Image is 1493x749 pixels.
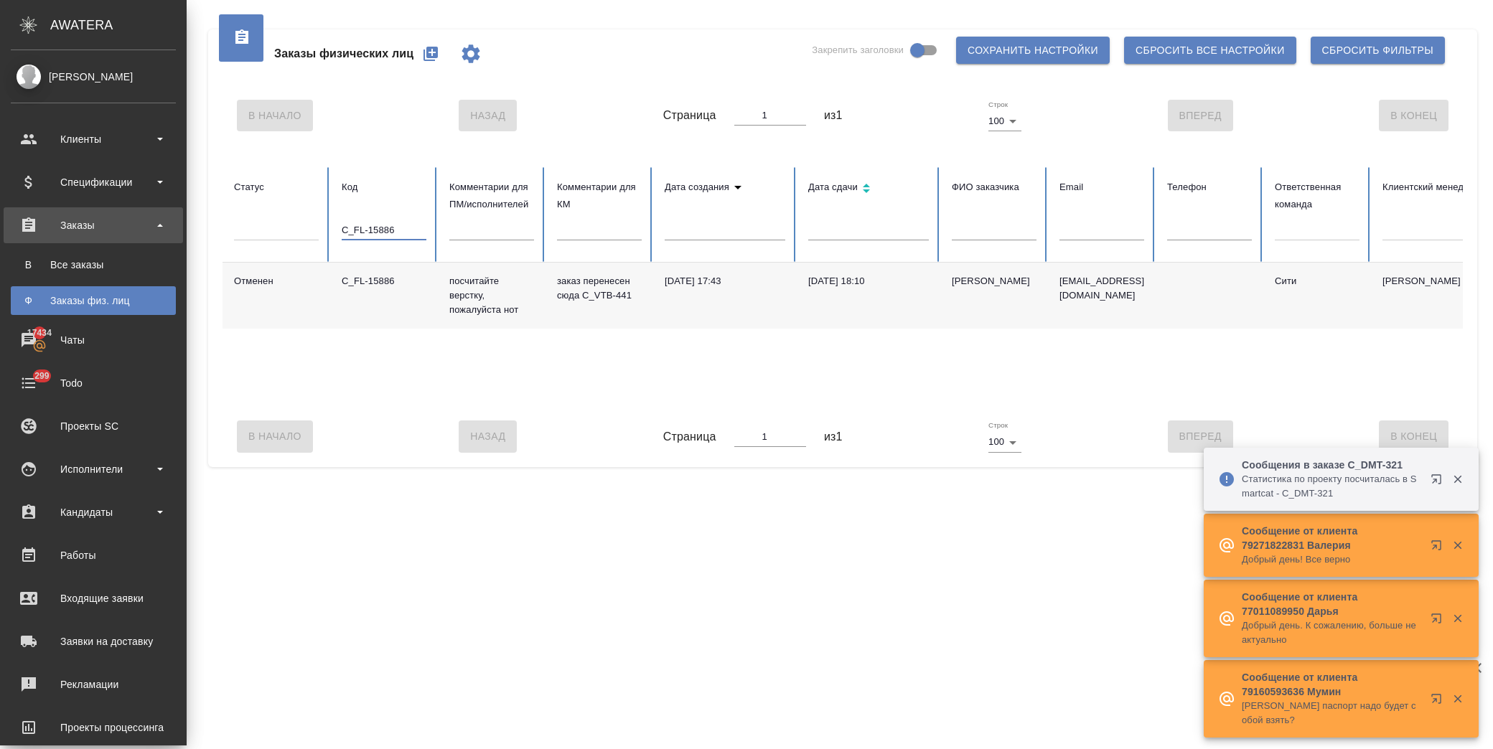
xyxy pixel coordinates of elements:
[988,422,1008,429] label: Строк
[812,43,904,57] span: Закрепить заголовки
[1136,42,1285,60] span: Сбросить все настройки
[1422,604,1456,639] button: Открыть в новой вкладке
[19,326,60,340] span: 17434
[1242,458,1421,472] p: Сообщения в заказе C_DMT-321
[11,415,176,437] div: Проекты SC
[1242,699,1421,727] p: [PERSON_NAME] паспорт надо будет собой взять?
[663,428,716,446] span: Страница
[11,717,176,738] div: Проекты процессинга
[1059,274,1144,303] p: [EMAIL_ADDRESS][DOMAIN_NAME]
[1422,531,1456,565] button: Открыть в новой вкладке
[11,631,176,652] div: Заявки на доставку
[449,274,534,317] p: посчитайте верстку, пожалуйста нот
[4,322,183,358] a: 17434Чаты
[1242,472,1421,501] p: Cтатистика по проекту посчиталась в Smartcat - C_DMT-321
[342,179,426,196] div: Код
[18,258,169,272] div: Все заказы
[988,111,1021,131] div: 100
[824,428,843,446] span: из 1
[1275,274,1359,288] div: Сити
[11,286,176,315] a: ФЗаказы физ. лиц
[234,274,319,288] div: Отменен
[968,42,1098,60] span: Сохранить настройки
[4,408,183,444] a: Проекты SC
[663,107,716,124] span: Страница
[665,274,785,288] div: [DATE] 17:43
[11,250,176,279] a: ВВсе заказы
[234,179,319,196] div: Статус
[665,179,785,196] div: Сортировка
[274,45,413,62] span: Заказы физических лиц
[1124,37,1296,64] button: Сбросить все настройки
[1242,552,1421,567] p: Добрый день! Все верно
[342,274,426,288] div: C_FL-15886
[11,329,176,351] div: Чаты
[1422,465,1456,499] button: Открыть в новой вкладке
[557,179,642,213] div: Комментарии для КМ
[413,37,448,71] button: Создать
[11,372,176,394] div: Todo
[11,69,176,85] div: [PERSON_NAME]
[988,101,1008,108] label: Строк
[808,274,929,288] div: [DATE] 18:10
[50,11,187,39] div: AWATERA
[988,432,1021,452] div: 100
[1167,179,1252,196] div: Телефон
[1242,524,1421,552] p: Сообщение от клиента 79271822831 Валерия
[1242,618,1421,647] p: Добрый день. К сожалению, больше не актуально
[4,623,183,659] a: Заявки на доставку
[1322,42,1433,60] span: Сбросить фильтры
[1443,539,1472,552] button: Закрыть
[1311,37,1445,64] button: Сбросить фильтры
[952,179,1036,196] div: ФИО заказчика
[11,128,176,150] div: Клиенты
[11,501,176,523] div: Кандидаты
[11,674,176,695] div: Рекламации
[4,365,183,401] a: 299Todo
[4,537,183,573] a: Работы
[557,274,642,303] p: заказ перенесен сюда C_VTB-441
[1422,684,1456,719] button: Открыть в новой вкладке
[1242,590,1421,618] p: Сообщение от клиента 77011089950 Дарья
[952,274,1036,288] div: [PERSON_NAME]
[449,179,534,213] div: Комментарии для ПМ/исполнителей
[11,171,176,193] div: Спецификации
[18,293,169,308] div: Заказы физ. лиц
[11,545,176,566] div: Работы
[1242,670,1421,699] p: Сообщение от клиента 79160593636 Мумин
[1443,692,1472,705] button: Закрыть
[4,710,183,745] a: Проекты процессинга
[4,580,183,616] a: Входящие заявки
[4,666,183,702] a: Рекламации
[26,369,58,383] span: 299
[11,458,176,480] div: Исполнители
[808,179,929,199] div: Сортировка
[11,588,176,609] div: Входящие заявки
[1059,179,1144,196] div: Email
[1443,473,1472,486] button: Закрыть
[1275,179,1359,213] div: Ответственная команда
[11,215,176,236] div: Заказы
[956,37,1110,64] button: Сохранить настройки
[1443,612,1472,625] button: Закрыть
[824,107,843,124] span: из 1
